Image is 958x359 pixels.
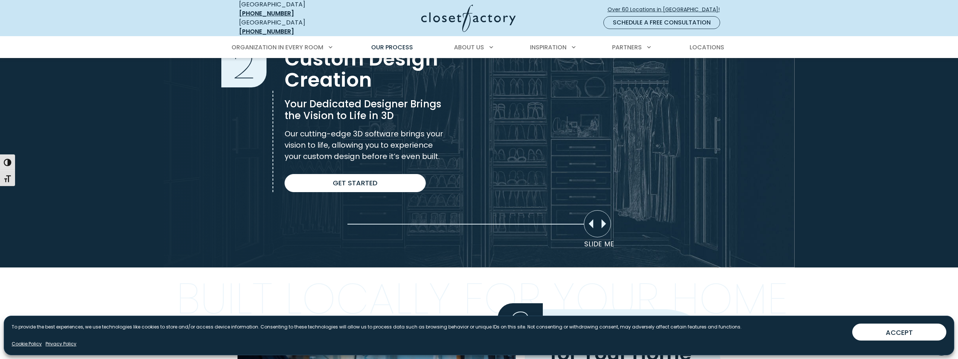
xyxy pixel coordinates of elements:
p: To provide the best experiences, we use technologies like cookies to store and/or access device i... [12,324,742,330]
a: Schedule a Free Consultation [603,16,720,29]
span: Partners [612,43,642,52]
span: Locations [690,43,724,52]
img: Closet Factory Logo [421,5,516,32]
a: Privacy Policy [46,341,76,347]
button: ACCEPT [852,324,946,341]
a: [PHONE_NUMBER] [239,27,294,36]
a: [PHONE_NUMBER] [239,9,294,18]
span: Organization in Every Room [232,43,323,52]
p: Built Locally for Your Home [176,283,788,315]
span: 2 [221,41,267,87]
span: Your Dedicated Designer Brings the Vision to Life in 3D [285,97,441,122]
div: Move slider to compare images [584,210,611,237]
div: [GEOGRAPHIC_DATA] [239,18,348,36]
nav: Primary Menu [226,37,732,58]
span: Over 60 Locations in [GEOGRAPHIC_DATA]! [608,6,726,14]
a: Cookie Policy [12,341,42,347]
p: Our cutting-edge 3D software brings your vision to life, allowing you to experience your custom d... [285,128,445,162]
span: About Us [454,43,484,52]
a: Over 60 Locations in [GEOGRAPHIC_DATA]! [607,3,726,16]
span: Inspiration [530,43,567,52]
span: Our Process [371,43,413,52]
p: Slide Me [584,239,616,249]
span: 3 [498,303,543,349]
span: Custom Design Creation [285,45,438,93]
a: Get Started [285,174,426,192]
